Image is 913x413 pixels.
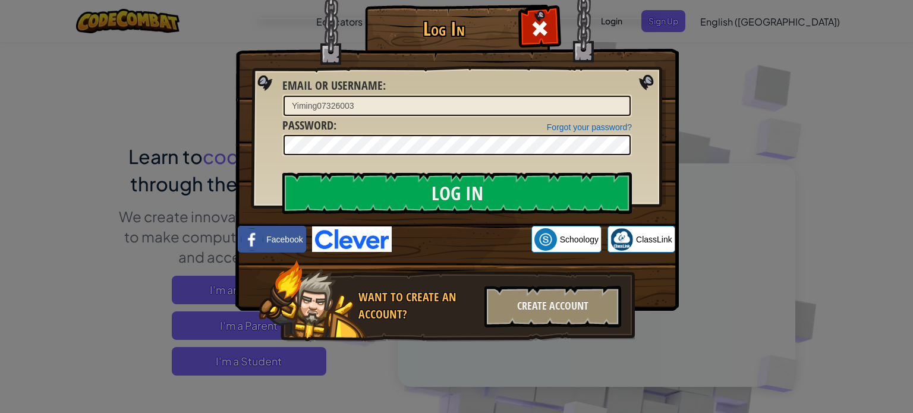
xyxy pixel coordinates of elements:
iframe: Sign in with Google Button [392,226,531,253]
input: Log In [282,172,632,214]
img: facebook_small.png [241,228,263,251]
span: Password [282,117,333,133]
span: Facebook [266,234,303,245]
div: Want to create an account? [358,289,477,323]
label: : [282,77,386,94]
span: ClassLink [636,234,672,245]
a: Forgot your password? [547,122,632,132]
span: Email or Username [282,77,383,93]
span: Schoology [560,234,599,245]
label: : [282,117,336,134]
img: clever-logo-blue.png [312,226,392,252]
h1: Log In [368,18,520,39]
img: schoology.png [534,228,557,251]
div: Create Account [484,286,621,327]
img: classlink-logo-small.png [610,228,633,251]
